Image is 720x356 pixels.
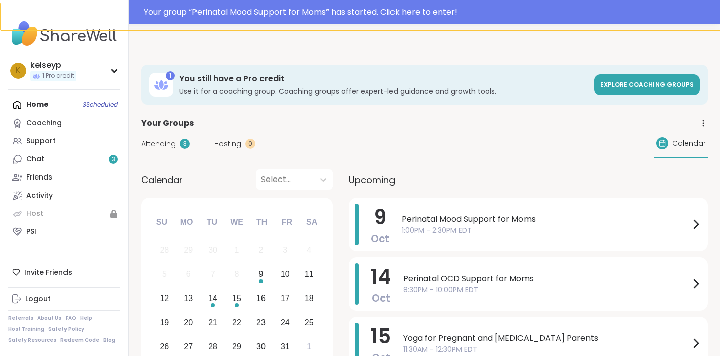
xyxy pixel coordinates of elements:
[349,173,395,187] span: Upcoming
[179,73,588,84] h3: You still have a Pro credit
[208,291,217,305] div: 14
[141,139,176,149] span: Attending
[298,264,320,285] div: Choose Saturday, October 11th, 2025
[274,240,296,261] div: Not available Friday, October 3rd, 2025
[283,243,287,257] div: 3
[274,288,296,310] div: Choose Friday, October 17th, 2025
[8,168,120,187] a: Friends
[112,155,115,164] span: 3
[8,337,56,344] a: Safety Resources
[186,267,191,281] div: 6
[226,312,248,333] div: Choose Wednesday, October 22nd, 2025
[281,267,290,281] div: 10
[178,240,200,261] div: Not available Monday, September 29th, 2025
[305,267,314,281] div: 11
[594,74,700,95] a: Explore Coaching Groups
[307,243,311,257] div: 4
[208,243,217,257] div: 30
[258,267,263,281] div: 9
[305,291,314,305] div: 18
[281,316,290,329] div: 24
[180,139,190,149] div: 3
[250,240,272,261] div: Not available Thursday, October 2nd, 2025
[26,227,36,237] div: PSI
[178,312,200,333] div: Choose Monday, October 20th, 2025
[26,209,43,219] div: Host
[250,264,272,285] div: Choose Thursday, October 9th, 2025
[256,291,266,305] div: 16
[232,340,241,353] div: 29
[48,326,84,333] a: Safety Policy
[184,243,193,257] div: 29
[8,114,120,132] a: Coaching
[66,315,76,322] a: FAQ
[201,211,223,233] div: Tu
[154,288,175,310] div: Choose Sunday, October 12th, 2025
[8,315,33,322] a: Referrals
[160,340,169,353] div: 26
[8,150,120,168] a: Chat3
[258,243,263,257] div: 2
[281,291,290,305] div: 17
[276,211,298,233] div: Fr
[26,191,53,201] div: Activity
[245,139,255,149] div: 0
[175,211,198,233] div: Mo
[307,340,311,353] div: 1
[226,264,248,285] div: Not available Wednesday, October 8th, 2025
[160,316,169,329] div: 19
[256,316,266,329] div: 23
[26,154,44,164] div: Chat
[8,205,120,223] a: Host
[403,332,690,344] span: Yoga for Pregnant and [MEDICAL_DATA] Parents
[301,211,323,233] div: Sa
[371,231,389,246] span: Oct
[305,316,314,329] div: 25
[403,344,690,355] span: 11:30AM - 12:30PM EDT
[298,312,320,333] div: Choose Saturday, October 25th, 2025
[8,263,120,281] div: Invite Friends
[8,326,44,333] a: Host Training
[256,340,266,353] div: 30
[274,312,296,333] div: Choose Friday, October 24th, 2025
[151,211,173,233] div: Su
[372,291,390,305] span: Oct
[179,86,588,96] h3: Use it for a coaching group. Coaching groups offer expert-led guidance and growth tools.
[25,294,51,304] div: Logout
[402,213,690,225] span: Perinatal Mood Support for Moms
[403,285,690,295] span: 8:30PM - 10:00PM EDT
[8,132,120,150] a: Support
[154,312,175,333] div: Choose Sunday, October 19th, 2025
[184,340,193,353] div: 27
[80,315,92,322] a: Help
[208,340,217,353] div: 28
[26,118,62,128] div: Coaching
[166,71,175,80] div: 1
[141,173,183,187] span: Calendar
[202,240,224,261] div: Not available Tuesday, September 30th, 2025
[8,187,120,205] a: Activity
[208,316,217,329] div: 21
[8,16,120,51] img: ShareWell Nav Logo
[202,264,224,285] div: Not available Tuesday, October 7th, 2025
[178,288,200,310] div: Choose Monday, October 13th, 2025
[26,136,56,146] div: Support
[30,60,76,71] div: kelseyp
[184,316,193,329] div: 20
[42,72,74,80] span: 1 Pro credit
[202,312,224,333] div: Choose Tuesday, October 21st, 2025
[298,240,320,261] div: Not available Saturday, October 4th, 2025
[232,316,241,329] div: 22
[281,340,290,353] div: 31
[103,337,115,344] a: Blog
[160,243,169,257] div: 28
[162,267,167,281] div: 5
[672,138,706,149] span: Calendar
[178,264,200,285] div: Not available Monday, October 6th, 2025
[235,267,239,281] div: 8
[226,240,248,261] div: Not available Wednesday, October 1st, 2025
[8,290,120,308] a: Logout
[374,203,386,231] span: 9
[211,267,215,281] div: 7
[37,315,61,322] a: About Us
